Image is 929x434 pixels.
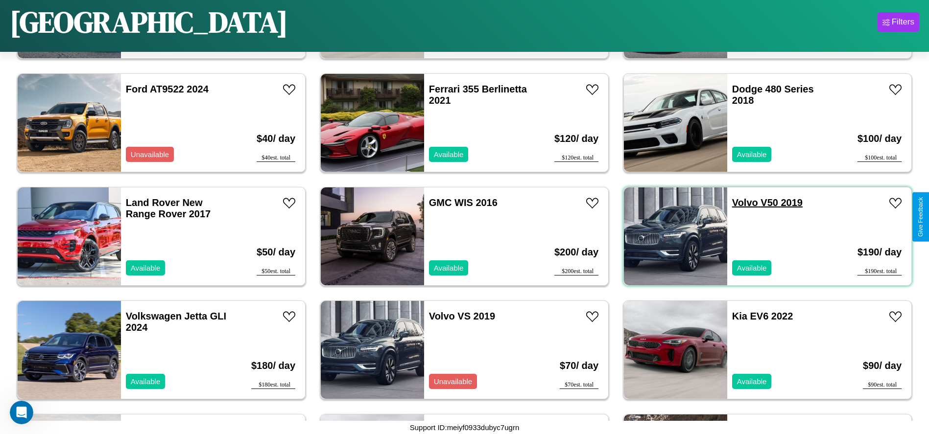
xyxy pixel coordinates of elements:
[434,375,472,388] p: Unavailable
[737,148,767,161] p: Available
[560,350,598,381] h3: $ 70 / day
[257,123,295,154] h3: $ 40 / day
[554,268,598,275] div: $ 200 est. total
[126,197,211,219] a: Land Rover New Range Rover 2017
[732,84,814,106] a: Dodge 480 Series 2018
[858,237,902,268] h3: $ 190 / day
[257,268,295,275] div: $ 50 est. total
[131,375,161,388] p: Available
[858,268,902,275] div: $ 190 est. total
[732,311,793,321] a: Kia EV6 2022
[554,237,598,268] h3: $ 200 / day
[257,154,295,162] div: $ 40 est. total
[131,261,161,274] p: Available
[429,84,527,106] a: Ferrari 355 Berlinetta 2021
[560,381,598,389] div: $ 70 est. total
[434,261,464,274] p: Available
[554,154,598,162] div: $ 120 est. total
[732,197,803,208] a: Volvo V50 2019
[863,381,902,389] div: $ 90 est. total
[434,148,464,161] p: Available
[863,350,902,381] h3: $ 90 / day
[858,123,902,154] h3: $ 100 / day
[251,381,295,389] div: $ 180 est. total
[858,154,902,162] div: $ 100 est. total
[429,197,498,208] a: GMC WIS 2016
[410,421,519,434] p: Support ID: meiyf0933dubyc7ugrn
[554,123,598,154] h3: $ 120 / day
[878,12,919,32] button: Filters
[131,148,169,161] p: Unavailable
[126,84,209,94] a: Ford AT9522 2024
[737,261,767,274] p: Available
[429,311,495,321] a: Volvo VS 2019
[10,2,288,42] h1: [GEOGRAPHIC_DATA]
[917,197,924,237] div: Give Feedback
[126,311,226,333] a: Volkswagen Jetta GLI 2024
[892,17,914,27] div: Filters
[737,375,767,388] p: Available
[257,237,295,268] h3: $ 50 / day
[251,350,295,381] h3: $ 180 / day
[10,401,33,424] iframe: Intercom live chat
